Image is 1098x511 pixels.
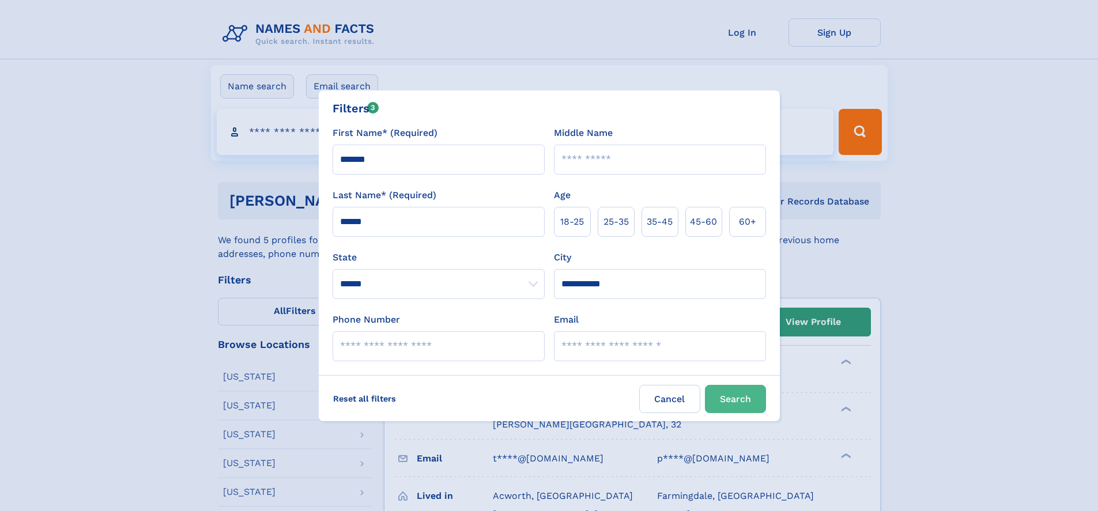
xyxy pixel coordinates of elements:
button: Search [705,385,766,413]
label: Email [554,313,579,327]
label: Age [554,188,571,202]
label: Cancel [639,385,700,413]
label: State [333,251,545,264]
label: City [554,251,571,264]
span: 18‑25 [560,215,584,229]
label: Last Name* (Required) [333,188,436,202]
label: Reset all filters [326,385,403,412]
span: 60+ [739,215,756,229]
label: First Name* (Required) [333,126,437,140]
span: 35‑45 [647,215,673,229]
div: Filters [333,100,379,117]
label: Middle Name [554,126,613,140]
span: 45‑60 [690,215,717,229]
label: Phone Number [333,313,400,327]
span: 25‑35 [603,215,629,229]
